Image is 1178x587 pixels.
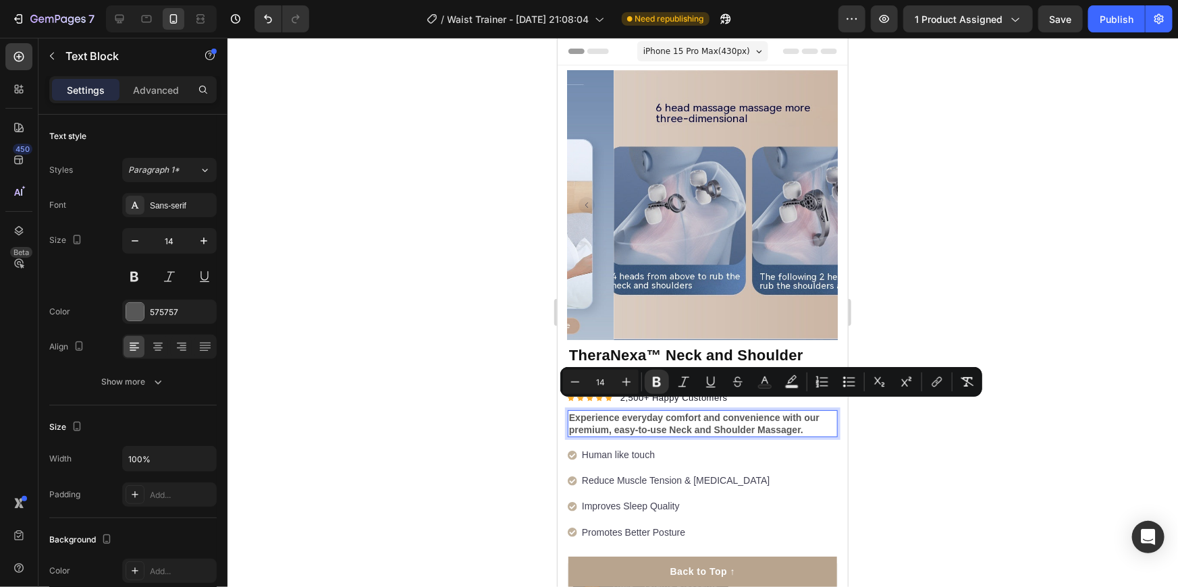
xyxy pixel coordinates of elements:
[558,38,848,587] iframe: Design area
[49,231,85,250] div: Size
[49,164,73,176] div: Styles
[88,11,95,27] p: 7
[10,247,32,258] div: Beta
[49,418,85,437] div: Size
[49,370,217,394] button: Show more
[150,489,213,501] div: Add...
[903,5,1033,32] button: 1 product assigned
[915,12,1002,26] span: 1 product assigned
[635,13,704,25] span: Need republishing
[122,158,217,182] button: Paragraph 1*
[49,130,86,142] div: Text style
[123,447,216,471] input: Auto
[49,338,87,356] div: Align
[49,306,70,318] div: Color
[150,306,213,318] div: 575757
[49,565,70,577] div: Color
[1038,5,1083,32] button: Save
[5,5,101,32] button: 7
[49,199,66,211] div: Font
[441,12,445,26] span: /
[67,83,105,97] p: Settings
[65,48,180,64] p: Text Block
[150,200,213,212] div: Sans-serif
[128,164,180,176] span: Paragraph 1*
[1050,13,1072,25] span: Save
[13,144,32,155] div: 450
[1088,5,1145,32] button: Publish
[448,12,589,26] span: Waist Trainer - [DATE] 21:08:04
[150,565,213,578] div: Add...
[1100,12,1133,26] div: Publish
[102,375,165,389] div: Show more
[255,5,309,32] div: Undo/Redo
[49,531,115,549] div: Background
[133,83,179,97] p: Advanced
[1132,521,1164,553] div: Open Intercom Messenger
[560,367,982,397] div: Editor contextual toolbar
[49,453,72,465] div: Width
[49,488,80,501] div: Padding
